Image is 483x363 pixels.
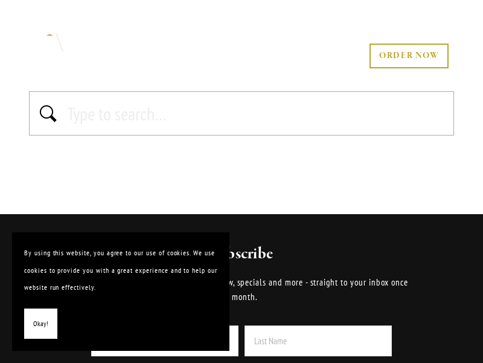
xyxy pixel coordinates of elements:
img: Novo Restaurant &amp; Lounge [29,33,86,56]
a: ORDER NOW [369,44,449,68]
span: Okay! [33,315,48,333]
a: GIFT CARDS [318,21,382,44]
a: CONTACT [395,21,448,44]
section: Cookie banner [12,232,229,351]
a: RESERVE NOW [281,44,357,67]
input: Last Name [245,325,392,356]
p: Receive recipes, stories, news from our crew, specials and more - straight to your inbox once a m... [72,275,411,304]
h2: Subscribe [72,243,411,265]
a: MENUS [162,25,200,38]
a: ABOUT [212,25,251,38]
p: By using this website, you agree to our use of cookies. We use cookies to provide you with a grea... [24,244,217,296]
a: EVENTS [264,25,305,38]
button: Okay! [24,309,57,339]
input: Type to search… [66,101,447,126]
